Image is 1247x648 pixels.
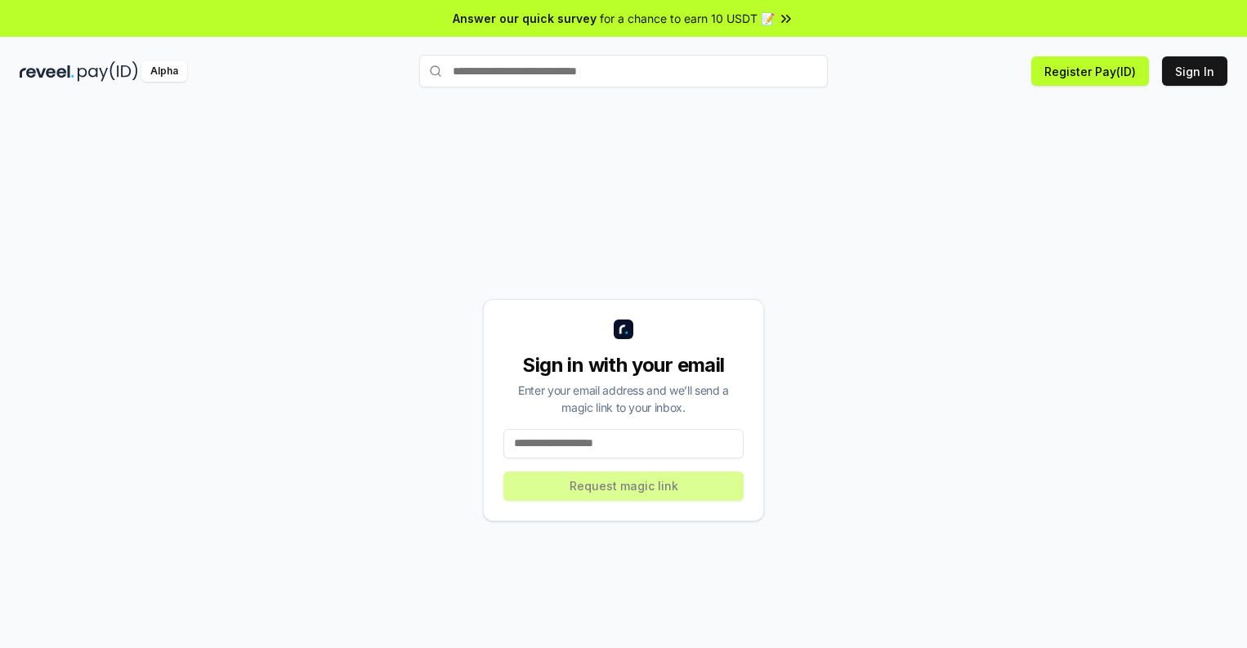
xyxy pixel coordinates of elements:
button: Sign In [1162,56,1227,86]
img: reveel_dark [20,61,74,82]
button: Register Pay(ID) [1031,56,1149,86]
span: Answer our quick survey [453,10,597,27]
img: logo_small [614,320,633,339]
div: Sign in with your email [503,352,744,378]
img: pay_id [78,61,138,82]
span: for a chance to earn 10 USDT 📝 [600,10,775,27]
div: Enter your email address and we’ll send a magic link to your inbox. [503,382,744,416]
div: Alpha [141,61,187,82]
